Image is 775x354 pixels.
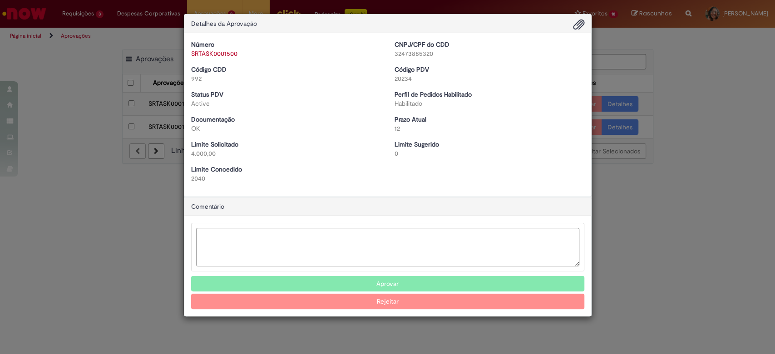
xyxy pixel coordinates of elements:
[395,49,584,58] div: 32473885320
[395,115,426,123] b: Prazo Atual
[191,20,257,28] span: Detalhes da Aprovação
[191,124,381,133] div: OK
[191,40,214,49] b: Número
[191,276,584,291] button: Aprovar
[191,140,238,148] b: Limite Solicitado
[191,202,224,211] span: Comentário
[395,65,429,74] b: Código PDV
[191,74,381,83] div: 992
[191,115,235,123] b: Documentação
[191,65,227,74] b: Código CDD
[395,40,449,49] b: CNPJ/CPF do CDD
[395,124,584,133] div: 12
[395,99,584,108] div: Habilitado
[191,149,381,158] div: 4.000,00
[191,294,584,309] button: Rejeitar
[191,174,381,183] div: 2040
[395,90,472,98] b: Perfil de Pedidos Habilitado
[191,165,242,173] b: Limite Concedido
[191,49,237,58] a: SRTASK0001500
[395,74,584,83] div: 20234
[191,99,381,108] div: Active
[395,140,439,148] b: Limite Sugerido
[191,90,223,98] b: Status PDV
[395,149,584,158] div: 0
